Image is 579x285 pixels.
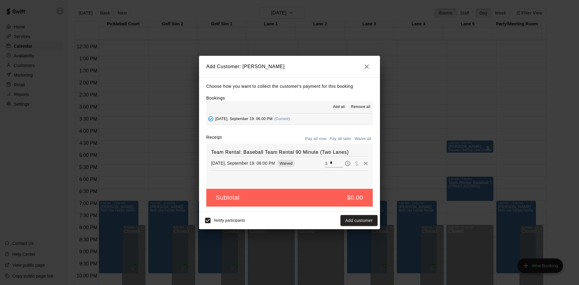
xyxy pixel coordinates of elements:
span: Add all [333,104,345,110]
h5: Subtotal [216,194,239,202]
button: Remove all [349,102,373,112]
button: Pay all later [328,134,353,144]
button: Waive all [353,134,373,144]
span: Pay later [343,160,352,166]
span: Notify participants [214,218,245,223]
h5: $0.00 [347,194,363,202]
button: Remove [361,159,370,168]
p: $ [325,160,327,166]
span: Remove all [351,104,370,110]
button: Add customer [340,215,378,226]
button: Add all [329,102,349,112]
h6: Team Rental: Baseball Team Rental 90 Minute (Two Lanes) [211,148,368,156]
label: Receipt [206,134,222,144]
span: Waived [277,161,295,166]
label: Bookings [206,96,225,100]
span: (Current) [274,117,290,121]
span: Waive payment [352,160,361,166]
p: [DATE], September 19: 06:00 PM [211,160,275,166]
button: Added - Collect Payment [206,114,215,123]
h2: Add Customer: [PERSON_NAME] [199,56,380,78]
button: Pay all now [304,134,328,144]
p: Choose how you want to collect the customer's payment for this booking [206,83,373,90]
button: Added - Collect Payment[DATE], September 19: 06:00 PM(Current) [206,113,373,125]
span: [DATE], September 19: 06:00 PM [215,117,273,121]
